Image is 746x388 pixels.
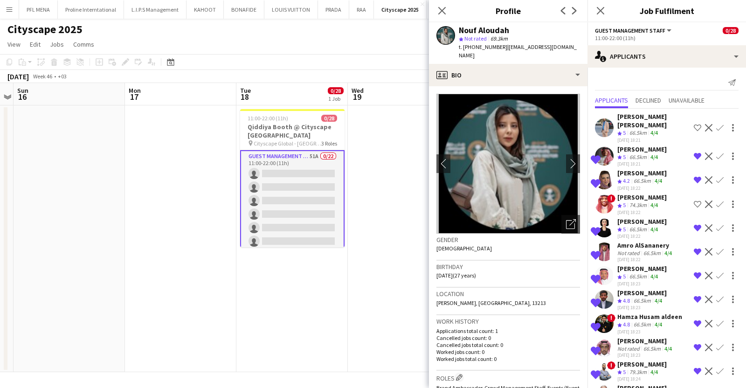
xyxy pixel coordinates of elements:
button: KAHOOT [186,0,224,19]
div: 66.5km [628,273,649,281]
a: Comms [69,38,98,50]
span: 0/28 [321,115,337,122]
button: Cityscape 2025 [374,0,427,19]
span: Wed [352,86,364,95]
span: View [7,40,21,48]
span: Guest Management Staff [595,27,665,34]
a: Edit [26,38,44,50]
span: 5 [623,129,626,136]
span: [DATE] (27 years) [436,272,476,279]
span: Tue [240,86,251,95]
div: 11:00-22:00 (11h) [595,35,739,42]
div: [PERSON_NAME] [617,169,667,177]
app-skills-label: 4/4 [650,226,658,233]
div: [DATE] 18:21 [617,161,667,167]
h3: Birthday [436,263,580,271]
div: [DATE] 18:24 [617,376,667,382]
div: [PERSON_NAME] [617,360,667,368]
span: 0/28 [328,87,344,94]
div: [DATE] 18:22 [617,209,667,215]
app-skills-label: 4/4 [650,273,658,280]
button: LOUIS VUITTON [264,0,318,19]
p: Cancelled jobs count: 0 [436,334,580,341]
span: Unavailable [669,97,705,104]
div: [DATE] 18:22 [617,256,674,263]
div: Not rated [617,249,642,256]
p: Worked jobs total count: 0 [436,355,580,362]
span: 4.8 [623,321,630,328]
span: ! [607,194,615,203]
p: Worked jobs count: 0 [436,348,580,355]
div: 1 Job [328,95,343,102]
h3: Location [436,290,580,298]
span: t. [PHONE_NUMBER] [459,43,507,50]
div: 66.5km [628,226,649,234]
app-skills-label: 4/4 [650,129,658,136]
h3: Job Fulfilment [587,5,746,17]
p: Cancelled jobs total count: 0 [436,341,580,348]
img: Crew avatar or photo [436,94,580,234]
button: L.I.P.S Management [124,0,186,19]
span: ! [607,314,615,322]
app-skills-label: 4/4 [664,249,672,256]
div: [DATE] 18:22 [617,233,667,239]
a: Jobs [46,38,68,50]
button: Proline Interntational [58,0,124,19]
span: 5 [623,153,626,160]
div: 66.5km [642,345,663,352]
h3: Roles [436,373,580,382]
div: Nouf Aloudah [459,26,509,35]
div: [DATE] 18:23 [617,281,667,287]
div: 66.5km [632,177,653,185]
span: 69.3km [489,35,510,42]
span: 11:00-22:00 (11h) [248,115,288,122]
div: Amro AlSananery [617,241,674,249]
div: [PERSON_NAME] [617,337,674,345]
button: BONAFIDE [224,0,264,19]
h3: Work history [436,317,580,326]
app-job-card: 11:00-22:00 (11h)0/28Qiddiya Booth @ Cityscape [GEOGRAPHIC_DATA] Cityscape Global - [GEOGRAPHIC_D... [240,109,345,247]
p: Applications total count: 1 [436,327,580,334]
div: [PERSON_NAME] [617,289,667,297]
span: Applicants [595,97,628,104]
div: [PERSON_NAME] [617,264,667,273]
div: [PERSON_NAME] [PERSON_NAME] [617,112,690,129]
div: [DATE] [7,72,29,81]
div: [DATE] 18:23 [617,305,667,311]
span: 17 [127,91,141,102]
div: Not rated [617,345,642,352]
app-skills-label: 4/4 [655,297,662,304]
div: 66.5km [632,297,653,305]
span: Not rated [464,35,487,42]
h3: Gender [436,236,580,244]
span: Jobs [50,40,64,48]
span: [PERSON_NAME], [GEOGRAPHIC_DATA], 13213 [436,299,546,306]
app-skills-label: 4/4 [650,201,658,208]
div: [DATE] 18:22 [617,185,667,191]
a: View [4,38,24,50]
span: 5 [623,226,626,233]
app-skills-label: 4/4 [664,345,672,352]
h3: Qiddiya Booth @ Cityscape [GEOGRAPHIC_DATA] [240,123,345,139]
span: Comms [73,40,94,48]
span: [DEMOGRAPHIC_DATA] [436,245,492,252]
app-skills-label: 4/4 [655,321,662,328]
span: Declined [635,97,661,104]
span: ! [607,361,615,370]
button: PFL MENA [19,0,58,19]
span: 18 [239,91,251,102]
div: 66.5km [632,321,653,329]
span: Edit [30,40,41,48]
app-skills-label: 4/4 [650,368,658,375]
div: Applicants [587,45,746,68]
div: 66.5km [628,153,649,161]
span: Mon [129,86,141,95]
button: Guest Management Staff [595,27,673,34]
span: Week 46 [31,73,54,80]
span: 0/28 [723,27,739,34]
div: [PERSON_NAME] [617,145,667,153]
app-skills-label: 4/4 [650,153,658,160]
app-skills-label: 4/4 [655,177,662,184]
div: 66.5km [642,249,663,256]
